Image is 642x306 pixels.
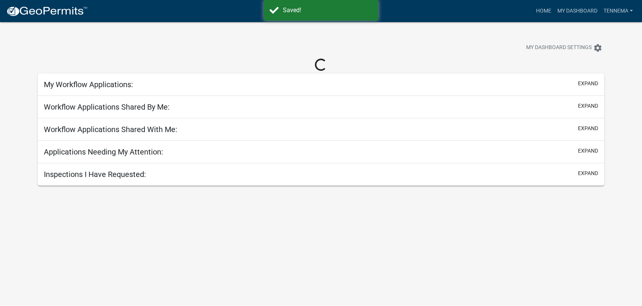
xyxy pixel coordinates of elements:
[533,4,554,18] a: Home
[554,4,600,18] a: My Dashboard
[578,102,598,110] button: expand
[44,80,133,89] h5: My Workflow Applications:
[578,124,598,132] button: expand
[283,6,372,15] div: Saved!
[520,40,608,55] button: My Dashboard Settingssettings
[44,102,170,112] h5: Workflow Applications Shared By Me:
[600,4,636,18] a: tennema
[526,43,592,53] span: My Dashboard Settings
[44,170,146,179] h5: Inspections I Have Requested:
[593,43,602,53] i: settings
[578,80,598,88] button: expand
[44,147,163,156] h5: Applications Needing My Attention:
[578,169,598,177] button: expand
[44,125,177,134] h5: Workflow Applications Shared With Me:
[578,147,598,155] button: expand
